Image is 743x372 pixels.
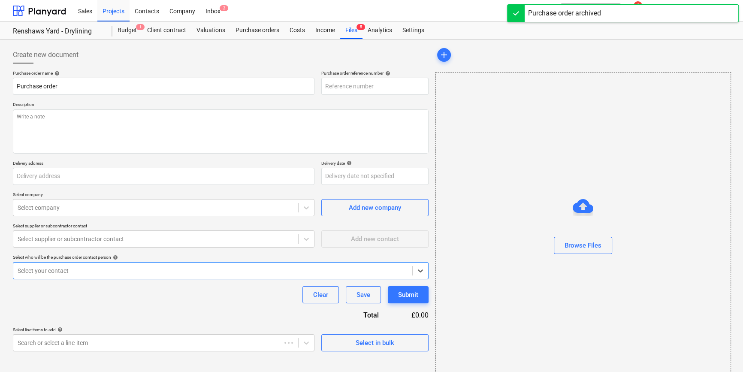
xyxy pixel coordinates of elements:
[284,22,310,39] a: Costs
[398,289,418,300] div: Submit
[310,22,340,39] a: Income
[13,192,314,199] p: Select company
[302,286,339,303] button: Clear
[345,160,352,166] span: help
[13,27,102,36] div: Renshaws Yard - Drylining
[384,71,390,76] span: help
[191,22,230,39] a: Valuations
[356,337,394,348] div: Select in bulk
[13,50,79,60] span: Create new document
[13,327,314,333] div: Select line-items to add
[565,240,601,251] div: Browse Files
[230,22,284,39] a: Purchase orders
[388,286,429,303] button: Submit
[340,22,362,39] a: Files5
[321,199,429,216] button: Add new company
[321,78,429,95] input: Reference number
[53,71,60,76] span: help
[13,254,429,260] div: Select who will be the purchase order contact person
[554,237,612,254] button: Browse Files
[112,22,142,39] div: Budget
[397,22,429,39] a: Settings
[142,22,191,39] a: Client contract
[136,24,145,30] span: 1
[528,8,601,18] div: Purchase order archived
[439,50,449,60] span: add
[362,22,397,39] a: Analytics
[13,168,314,185] input: Delivery address
[13,223,314,230] p: Select supplier or subcontractor contact
[321,160,429,166] div: Delivery date
[349,202,401,213] div: Add new company
[321,70,429,76] div: Purchase order reference number
[13,160,314,168] p: Delivery address
[112,22,142,39] a: Budget1
[13,78,314,95] input: Document name
[13,102,429,109] p: Description
[56,327,63,332] span: help
[317,310,393,320] div: Total
[346,286,381,303] button: Save
[313,289,328,300] div: Clear
[111,255,118,260] span: help
[356,24,365,30] span: 5
[220,5,228,11] span: 2
[700,331,743,372] iframe: Chat Widget
[321,168,429,185] input: Delivery date not specified
[340,22,362,39] div: Files
[356,289,370,300] div: Save
[393,310,429,320] div: £0.00
[321,334,429,351] button: Select in bulk
[13,70,314,76] div: Purchase order name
